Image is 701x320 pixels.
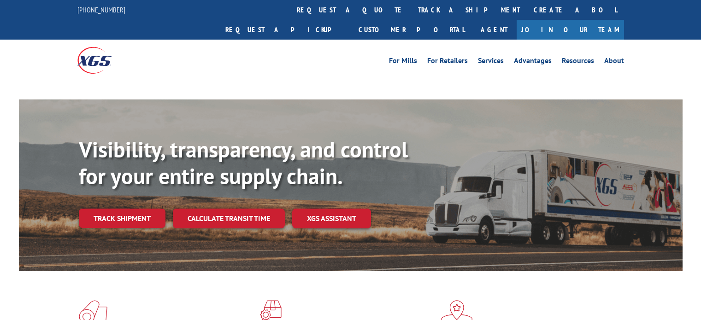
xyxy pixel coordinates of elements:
a: For Mills [389,57,417,67]
a: Track shipment [79,209,165,228]
a: Customer Portal [352,20,471,40]
a: Advantages [514,57,552,67]
a: Request a pickup [218,20,352,40]
b: Visibility, transparency, and control for your entire supply chain. [79,135,408,190]
a: Calculate transit time [173,209,285,228]
a: XGS ASSISTANT [292,209,371,228]
a: Services [478,57,504,67]
a: Join Our Team [517,20,624,40]
a: Agent [471,20,517,40]
a: For Retailers [427,57,468,67]
a: [PHONE_NUMBER] [77,5,125,14]
a: About [604,57,624,67]
a: Resources [562,57,594,67]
